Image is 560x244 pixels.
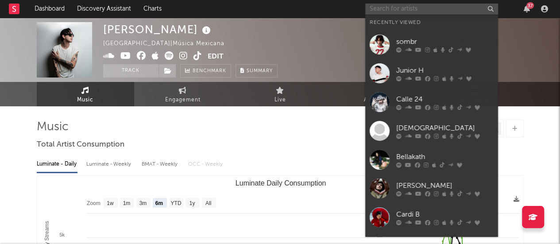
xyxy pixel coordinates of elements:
div: Recently Viewed [370,17,494,28]
div: 37 [526,2,534,9]
text: 1w [107,200,114,206]
span: Music [77,95,93,105]
a: Audience [329,82,426,106]
div: sombr [396,36,494,47]
button: 37 [524,5,530,12]
a: Junior H [365,59,498,88]
a: [DEMOGRAPHIC_DATA] [365,116,498,145]
div: Calle 24 [396,94,494,105]
text: 6m [155,200,162,206]
a: Engagement [134,82,232,106]
button: Summary [236,64,278,77]
text: Zoom [87,200,100,206]
span: Summary [247,69,273,74]
span: Benchmark [193,66,226,77]
a: [PERSON_NAME] [365,174,498,203]
div: Luminate - Daily [37,157,77,172]
span: Audience [364,95,391,105]
span: Total Artist Consumption [37,139,124,150]
div: Luminate - Weekly [86,157,133,172]
input: Search for artists [365,4,498,15]
div: BMAT - Weekly [142,157,179,172]
text: 1y [189,200,195,206]
text: 1m [123,200,130,206]
div: Junior H [396,65,494,76]
a: Live [232,82,329,106]
text: 5k [59,232,65,237]
text: 3m [139,200,147,206]
a: Calle 24 [365,88,498,116]
span: Live [274,95,286,105]
button: Track [103,64,158,77]
div: Cardi B [396,209,494,220]
div: [PERSON_NAME] [396,180,494,191]
div: Bellakath [396,151,494,162]
text: All [205,200,211,206]
button: Edit [208,51,224,62]
span: Engagement [165,95,201,105]
div: [DEMOGRAPHIC_DATA] [396,123,494,133]
a: Bellakath [365,145,498,174]
a: sombr [365,30,498,59]
a: Cardi B [365,203,498,232]
text: YTD [170,200,181,206]
div: [GEOGRAPHIC_DATA] | Música Mexicana [103,39,235,49]
a: Music [37,82,134,106]
a: Benchmark [180,64,231,77]
text: Luminate Daily Consumption [235,179,326,187]
div: [PERSON_NAME] [103,22,213,37]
